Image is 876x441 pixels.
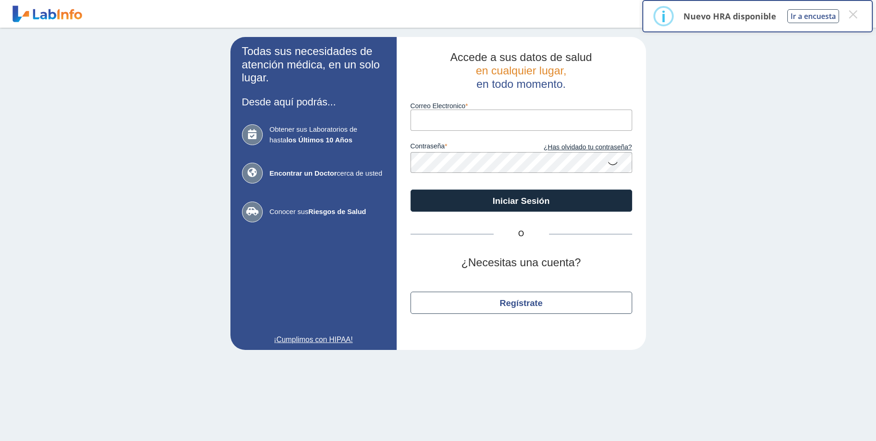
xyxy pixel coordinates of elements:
span: en cualquier lugar, [476,64,566,77]
h2: ¿Necesitas una cuenta? [411,256,632,269]
b: Riesgos de Salud [308,208,366,215]
span: cerca de usted [270,168,385,179]
b: Encontrar un Doctor [270,169,337,177]
span: Accede a sus datos de salud [450,51,592,63]
h3: Desde aquí podrás... [242,96,385,108]
span: Obtener sus Laboratorios de hasta [270,124,385,145]
button: Close this dialog [845,6,861,23]
label: contraseña [411,142,521,153]
div: i [661,8,666,24]
b: los Últimos 10 Años [286,136,352,144]
span: Conocer sus [270,207,385,217]
span: O [494,228,549,239]
span: en todo momento. [477,78,566,90]
p: Nuevo HRA disponible [683,11,776,22]
label: Correo Electronico [411,102,632,110]
a: ¿Has olvidado tu contraseña? [521,142,632,153]
h2: Todas sus necesidades de atención médica, en un solo lugar. [242,45,385,85]
button: Iniciar Sesión [411,190,632,212]
button: Regístrate [411,292,632,314]
a: ¡Cumplimos con HIPAA! [242,334,385,345]
button: Ir a encuesta [787,9,839,23]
